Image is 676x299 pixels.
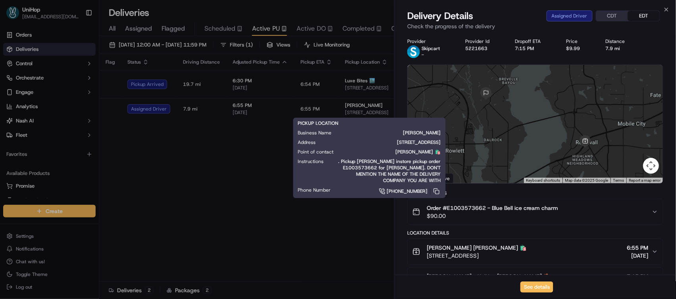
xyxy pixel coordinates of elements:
[298,120,339,126] span: PICKUP LOCATION
[298,187,331,193] span: Phone Number
[407,230,663,236] div: Location Details
[526,178,560,183] button: Keyboard shortcuts
[337,158,441,184] span: . Pickup [PERSON_NAME] instore pickup order E1003573662 for [PERSON_NAME]. DON'T MENTION THE NAME...
[298,139,316,146] span: Address
[407,38,453,45] div: Provider
[298,149,334,155] span: Point of contact
[466,45,488,52] button: 5221663
[515,45,554,52] div: 7:15 PM
[56,134,96,141] a: Powered byPylon
[613,178,624,183] a: Terms (opens in new tab)
[8,116,14,122] div: 📗
[422,45,440,52] p: Skipcart
[643,158,659,174] button: Map camera controls
[64,112,131,126] a: 💻API Documentation
[347,149,441,155] span: [PERSON_NAME] 🛍️
[27,84,100,90] div: We're available if you need us!
[629,178,661,183] a: Report a map error
[627,244,649,252] span: 6:55 PM
[344,187,441,196] a: [PHONE_NUMBER]
[8,32,144,45] p: Welcome 👋
[427,272,550,280] span: [PERSON_NAME] - UniHop [PERSON_NAME] 🏠
[606,45,638,52] div: 7.9 mi
[565,178,608,183] span: Map data ©2025 Google
[566,38,593,45] div: Price
[27,76,130,84] div: Start new chat
[67,116,73,122] div: 💻
[422,52,424,58] span: -
[566,45,593,52] div: $9.99
[407,45,420,58] img: profile_skipcart_partner.png
[8,76,22,90] img: 1736555255976-a54dd68f-1ca7-489b-9aae-adbdc363a1c4
[408,268,663,293] button: [PERSON_NAME] - UniHop [PERSON_NAME] 🏠7:15 PM
[407,22,663,30] p: Check the progress of the delivery
[75,115,127,123] span: API Documentation
[16,115,61,123] span: Knowledge Base
[427,252,526,260] span: [STREET_ADDRESS]
[8,8,24,24] img: Nash
[427,204,558,212] span: Order #E1003573662 - Blue Bell ice cream charm
[135,78,144,88] button: Start new chat
[298,130,332,136] span: Business Name
[329,139,441,146] span: [STREET_ADDRESS]
[21,51,143,60] input: Got a question? Start typing here...
[298,158,324,165] span: Instructions
[627,272,649,280] span: 7:15 PM
[628,11,660,21] button: EDT
[407,10,473,22] span: Delivery Details
[427,244,526,252] span: [PERSON_NAME] [PERSON_NAME] 🛍️
[606,38,638,45] div: Distance
[407,190,663,196] div: Package Details
[79,135,96,141] span: Pylon
[5,112,64,126] a: 📗Knowledge Base
[427,212,558,220] span: $90.00
[596,11,628,21] button: CDT
[408,199,663,225] button: Order #E1003573662 - Blue Bell ice cream charm$90.00
[345,130,441,136] span: [PERSON_NAME]
[515,38,554,45] div: Dropoff ETA
[387,188,428,194] span: [PHONE_NUMBER]
[408,239,663,264] button: [PERSON_NAME] [PERSON_NAME] 🛍️[STREET_ADDRESS]6:55 PM[DATE]
[466,38,503,45] div: Provider Id
[520,282,553,293] button: See details
[627,252,649,260] span: [DATE]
